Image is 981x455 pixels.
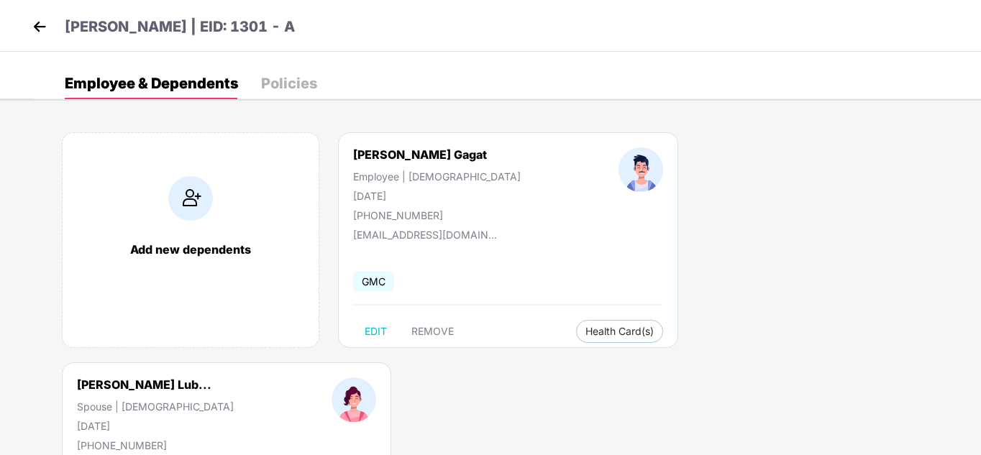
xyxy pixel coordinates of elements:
[332,377,376,422] img: profileImage
[353,170,521,183] div: Employee | [DEMOGRAPHIC_DATA]
[77,420,234,432] div: [DATE]
[353,209,521,221] div: [PHONE_NUMBER]
[585,328,654,335] span: Health Card(s)
[65,76,238,91] div: Employee & Dependents
[77,439,234,451] div: [PHONE_NUMBER]
[353,190,521,202] div: [DATE]
[168,176,213,221] img: addIcon
[576,320,663,343] button: Health Card(s)
[353,229,497,241] div: [EMAIL_ADDRESS][DOMAIN_NAME]
[411,326,454,337] span: REMOVE
[77,242,304,257] div: Add new dependents
[365,326,387,337] span: EDIT
[77,400,234,413] div: Spouse | [DEMOGRAPHIC_DATA]
[353,271,394,292] span: GMC
[619,147,663,192] img: profileImage
[29,16,50,37] img: back
[353,320,398,343] button: EDIT
[77,377,211,392] div: [PERSON_NAME] Lub...
[65,16,295,38] p: [PERSON_NAME] | EID: 1301 - A
[261,76,317,91] div: Policies
[353,147,487,162] div: [PERSON_NAME] Gagat
[400,320,465,343] button: REMOVE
